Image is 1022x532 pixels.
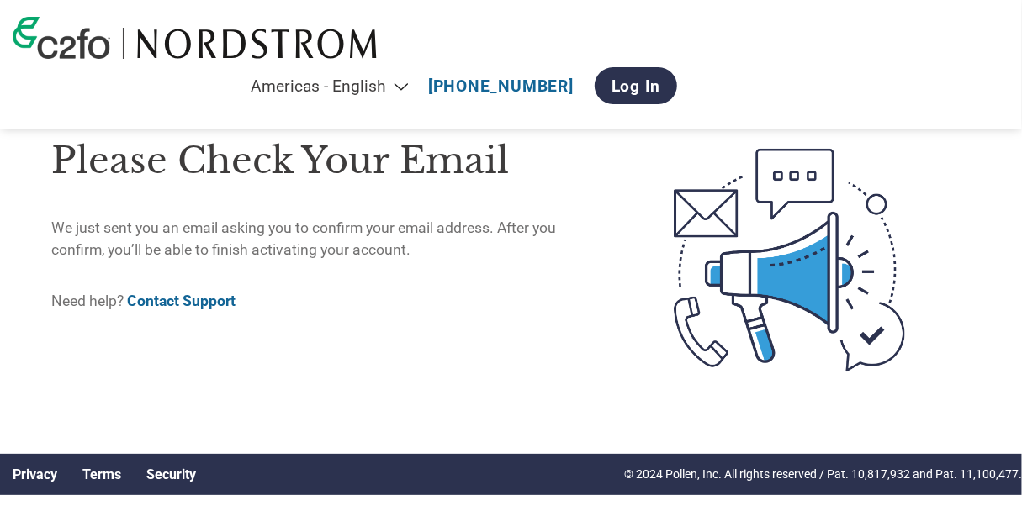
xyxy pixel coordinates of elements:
[127,292,236,309] a: Contact Support
[624,466,1022,483] p: © 2024 Pollen, Inc. All rights reserved / Pat. 10,817,932 and Pat. 11,100,477.
[51,217,609,261] p: We just sent you an email asking you to confirm your email address. After you confirm, you’ll be ...
[51,290,609,312] p: Need help?
[595,67,678,104] a: Log In
[136,28,378,59] img: Nordstrom
[428,76,574,96] a: [PHONE_NUMBER]
[608,120,971,400] img: open-email
[13,466,57,482] a: Privacy
[51,134,609,188] h1: Please check your email
[13,17,110,59] img: c2fo logo
[146,466,196,482] a: Security
[82,466,121,482] a: Terms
